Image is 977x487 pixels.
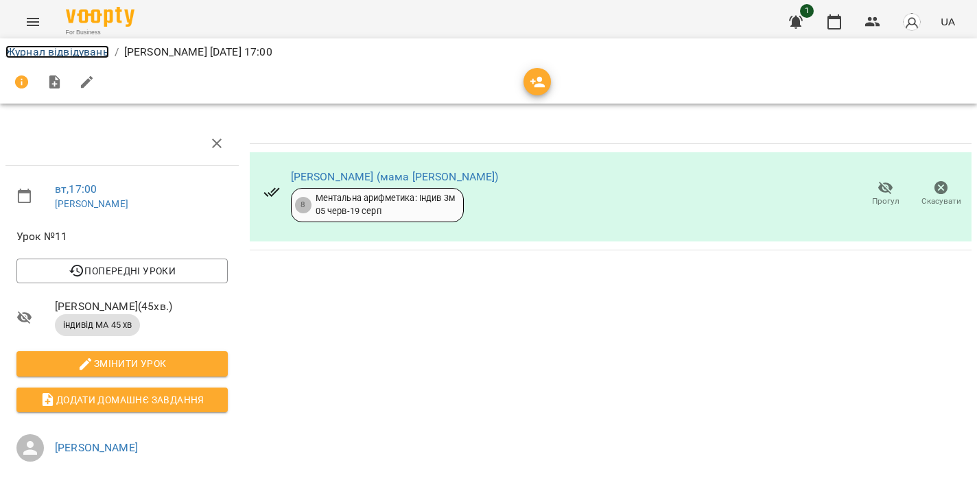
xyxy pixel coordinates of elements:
[913,175,969,213] button: Скасувати
[66,7,134,27] img: Voopty Logo
[872,195,899,207] span: Прогул
[27,392,217,408] span: Додати домашнє завдання
[55,182,97,195] a: вт , 17:00
[27,355,217,372] span: Змінити урок
[902,12,921,32] img: avatar_s.png
[124,44,272,60] p: [PERSON_NAME] [DATE] 17:00
[5,45,109,58] a: Журнал відвідувань
[16,388,228,412] button: Додати домашнє завдання
[16,351,228,376] button: Змінити урок
[858,175,913,213] button: Прогул
[66,28,134,37] span: For Business
[316,192,455,217] div: Ментальна арифметика: Індив 3м 05 черв - 19 серп
[291,170,499,183] a: [PERSON_NAME] (мама [PERSON_NAME])
[115,44,119,60] li: /
[27,263,217,279] span: Попередні уроки
[16,228,228,245] span: Урок №11
[55,298,228,315] span: [PERSON_NAME] ( 45 хв. )
[941,14,955,29] span: UA
[55,198,128,209] a: [PERSON_NAME]
[55,441,138,454] a: [PERSON_NAME]
[5,44,972,60] nav: breadcrumb
[295,197,311,213] div: 8
[16,5,49,38] button: Menu
[55,319,140,331] span: індивід МА 45 хв
[16,259,228,283] button: Попередні уроки
[921,195,961,207] span: Скасувати
[800,4,814,18] span: 1
[935,9,961,34] button: UA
